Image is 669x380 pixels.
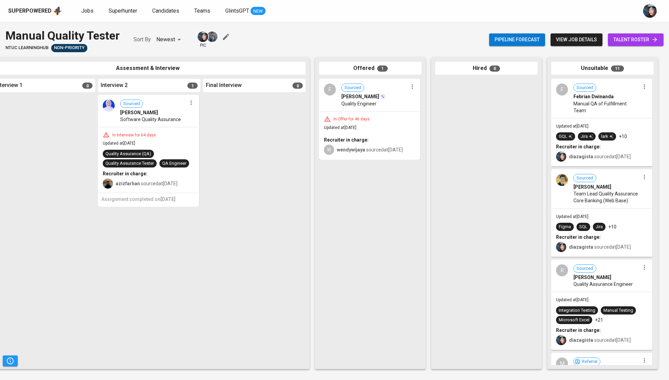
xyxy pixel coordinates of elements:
span: GlintsGPT [225,8,249,14]
b: Recruiter in charge: [324,137,369,143]
button: Pipeline forecast [489,33,545,46]
b: Recruiter in charge: [103,171,147,176]
span: Updated at [DATE] [556,124,588,129]
div: GQL [559,133,572,140]
img: diazagista@glints.com [643,4,657,18]
b: Recruiter in charge: [556,234,601,240]
span: Updated at [DATE] [556,297,588,302]
span: Sourced [574,175,596,181]
span: Quality Assurance Engineer [573,281,633,288]
span: talent roster [613,35,658,44]
img: magic_wand.svg [380,94,385,99]
b: diazagista [569,154,593,159]
div: Quality Assurance (QA) [105,151,151,157]
span: Superhunter [109,8,137,14]
span: Final Interview [206,82,242,89]
div: pic [197,31,209,48]
span: Sourced [574,85,596,91]
span: [PERSON_NAME] [120,109,158,116]
a: Jobs [81,7,95,15]
div: RSourced[PERSON_NAME]Quality Assurance EngineerUpdated at[DATE]Integration TestingManual TestingM... [551,260,652,350]
p: Newest [156,35,175,44]
span: sourced at [DATE] [337,147,403,152]
span: [PERSON_NAME] [341,93,379,100]
b: diazagista [569,337,593,343]
div: Quality Assurance Tester [105,160,154,167]
span: Non-Priority [51,45,87,51]
div: Offered [319,62,422,75]
span: Updated at [DATE] [556,214,588,219]
p: +21 [595,317,603,323]
span: Jobs [81,8,94,14]
img: jhon@glints.com [207,31,217,42]
div: Hired [435,62,538,75]
span: [PERSON_NAME] [573,274,611,281]
a: Superhunter [109,7,139,15]
div: Jira [596,224,603,230]
span: 0 [489,65,500,72]
div: lark [601,133,613,140]
span: 1 [187,83,198,89]
span: 0 [82,83,92,89]
span: NTUC LearningHub [5,45,48,51]
div: Superpowered [8,7,52,15]
div: F [556,84,568,96]
div: R [556,264,568,276]
button: Pipeline Triggers [3,355,18,366]
a: talent roster [608,33,664,46]
span: Candidates [152,8,179,14]
span: Sourced [342,85,364,91]
span: 1 [377,65,388,72]
span: Manual QA of Fulfillment Team [573,100,640,114]
span: 0 [293,83,303,89]
span: Quality Engineer [341,100,376,107]
b: diazagista [569,244,593,250]
div: FSourcedFebrian DwinandaManual QA of Fulfillment TeamUpdated at[DATE]GQLJiralark+10Recruiter in c... [551,79,652,166]
img: 875f9282-50c3-436a-bdf0-9df8ec4dfb97.jpg [556,174,568,186]
img: 629491eb252357111f64b07c91dbf361.jpg [103,100,115,112]
span: NEW [251,8,266,15]
span: Team Lead Quality Assurance Core Banking (Web Base) [573,190,640,204]
span: Sourced [574,265,596,272]
p: +10 [619,133,627,140]
b: azizfarhan [116,181,140,186]
img: diazagista@glints.com [198,31,208,42]
b: wendywijaya [337,147,365,152]
img: diazagista@glints.com [556,151,566,162]
div: Manual Testing [603,307,633,314]
a: Teams [194,7,212,15]
span: Febrian Dwinanda [573,93,614,100]
span: Interview 2 [101,82,128,89]
div: Sufficient Talents in Pipeline [51,44,87,52]
a: Superpoweredapp logo [8,6,62,16]
div: In Offer for 46 days [331,116,372,122]
span: sourced at [DATE] [116,181,177,186]
span: view job details [556,35,597,44]
p: Sort By [133,35,151,44]
span: Teams [194,8,210,14]
div: Integration Testing [559,307,595,314]
span: [DATE] [160,196,175,202]
button: view job details [551,33,602,46]
div: W [324,145,334,155]
b: Recruiter in charge: [556,144,601,149]
img: aziz.farhan@glints.com [103,178,113,189]
p: +10 [608,223,616,230]
span: Referral [579,359,600,365]
span: sourced at [DATE] [569,154,631,159]
div: Microsoft Excel [559,317,589,323]
div: F [324,84,336,96]
div: M [556,357,568,369]
span: Software Quality Assurance [120,116,181,123]
span: Updated at [DATE] [324,125,356,130]
div: QA Engineer [162,160,186,167]
div: Newest [156,33,183,46]
span: sourced at [DATE] [569,337,631,343]
h6: Assignment completed on [101,196,196,203]
span: Updated at [DATE] [103,141,135,146]
div: Jira [581,133,593,140]
b: Recruiter in charge: [556,327,601,333]
span: Sourced [120,101,143,107]
div: Figma [559,224,571,230]
img: app logo [53,6,62,16]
